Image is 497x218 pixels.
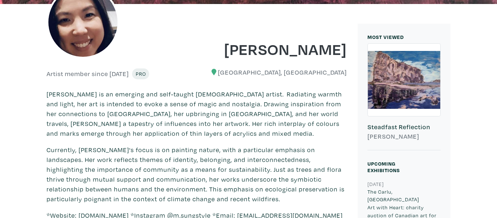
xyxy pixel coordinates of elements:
p: Currently, [PERSON_NAME]'s focus is on painting nature, with a particular emphasis on landscapes.... [47,145,347,204]
small: [DATE] [367,181,384,187]
span: Pro [135,70,146,77]
h6: Steadfast Reflection [367,123,441,131]
a: Steadfast Reflection [PERSON_NAME] [367,43,441,151]
h6: Artist member since [DATE] [47,70,129,78]
h6: [GEOGRAPHIC_DATA], [GEOGRAPHIC_DATA] [202,68,347,76]
h1: [PERSON_NAME] [202,39,347,59]
h6: [PERSON_NAME] [367,132,441,140]
p: [PERSON_NAME] is an emerging and self-taught [DEMOGRAPHIC_DATA] artist. Radiating warmth and ligh... [47,89,347,138]
small: Upcoming Exhibitions [367,160,400,174]
small: MOST VIEWED [367,33,404,40]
